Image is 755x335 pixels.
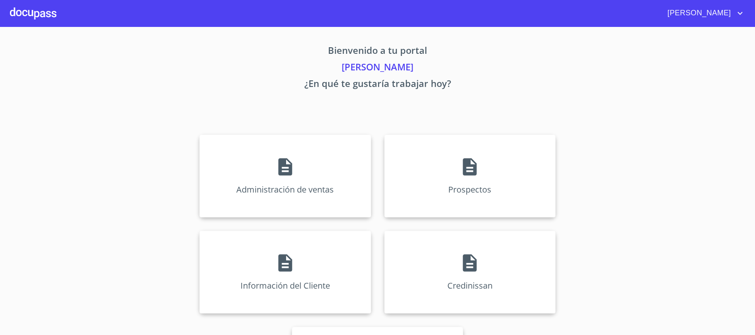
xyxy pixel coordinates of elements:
p: Prospectos [448,184,491,195]
p: Información del Cliente [240,280,330,291]
p: Administración de ventas [236,184,334,195]
p: ¿En qué te gustaría trabajar hoy? [122,77,633,93]
p: Credinissan [447,280,493,291]
p: [PERSON_NAME] [122,60,633,77]
button: account of current user [661,7,745,20]
span: [PERSON_NAME] [661,7,735,20]
p: Bienvenido a tu portal [122,43,633,60]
